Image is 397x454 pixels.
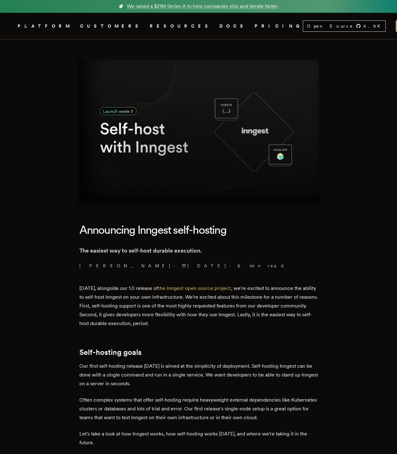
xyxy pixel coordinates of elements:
[158,285,231,291] a: the Inngest open source project
[79,246,318,255] p: The easiest way to self-host durable execution.
[363,23,384,29] span: 4.9 K
[182,263,227,269] span: [DATE]
[79,284,318,328] p: [DATE], alongside our 1.0 release of , we're excited to announce the ability to self-host Inngest...
[307,23,353,29] span: Open Source
[18,22,72,30] button: PLATFORM
[79,219,318,241] h1: Announcing Inngest self-hosting
[150,22,212,30] button: RESOURCES
[219,22,247,30] a: DOCS
[80,22,142,30] a: CUSTOMERS
[79,263,171,269] a: [PERSON_NAME]
[79,348,318,357] h2: Self-hosting goals
[79,396,318,422] p: Often complex systems that offer self-hosting require heavyweight external dependencies like Kube...
[79,430,318,447] p: Let's take a look at how Inngest works, how self-hosting works [DATE], and where we're taking it ...
[238,263,285,269] span: 6 min read
[79,263,318,269] p: · ·
[127,3,278,10] span: We raised a $21M Series A to help companies ship and iterate faster.
[255,22,303,30] a: PRICING
[79,362,318,388] p: Our first self-hosting release [DATE] is aimed at the simplicity of deployment. Self-hosting Inng...
[78,60,319,204] img: Featured image for Announcing Inngest self-hosting blog post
